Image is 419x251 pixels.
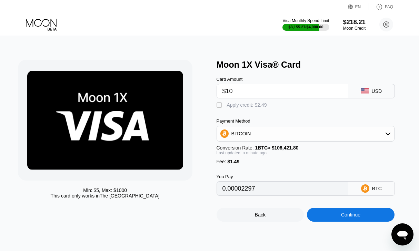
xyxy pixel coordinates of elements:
[83,187,127,193] div: Min: $ 5 , Max: $ 1000
[282,18,329,23] div: Visa Monthly Spend Limit
[217,60,408,70] div: Moon 1X Visa® Card
[289,25,323,29] div: $3,155.27 / $4,000.00
[355,4,361,9] div: EN
[227,102,267,108] div: Apply credit: $2.49
[372,88,382,94] div: USD
[217,102,223,109] div: 
[341,212,360,218] div: Continue
[282,18,329,31] div: Visa Monthly Spend Limit$3,155.27/$4,000.00
[255,145,299,151] span: 1 BTC ≈ $108,421.80
[217,118,395,124] div: Payment Method
[217,127,394,141] div: BITCOIN
[217,159,395,164] div: Fee :
[217,145,395,151] div: Conversion Rate:
[385,4,393,9] div: FAQ
[231,131,251,136] div: BITCOIN
[307,208,395,222] div: Continue
[217,174,348,179] div: You Pay
[255,212,266,218] div: Back
[217,208,304,222] div: Back
[227,159,239,164] span: $1.49
[222,84,342,98] input: $0.00
[343,26,366,31] div: Moon Credit
[343,19,366,26] div: $218.21
[391,223,413,245] iframe: Button to launch messaging window
[369,3,393,10] div: FAQ
[217,77,348,82] div: Card Amount
[372,186,382,191] div: BTC
[217,151,395,155] div: Last updated: a minute ago
[343,19,366,31] div: $218.21Moon Credit
[348,3,369,10] div: EN
[51,193,160,199] div: This card only works in The [GEOGRAPHIC_DATA]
